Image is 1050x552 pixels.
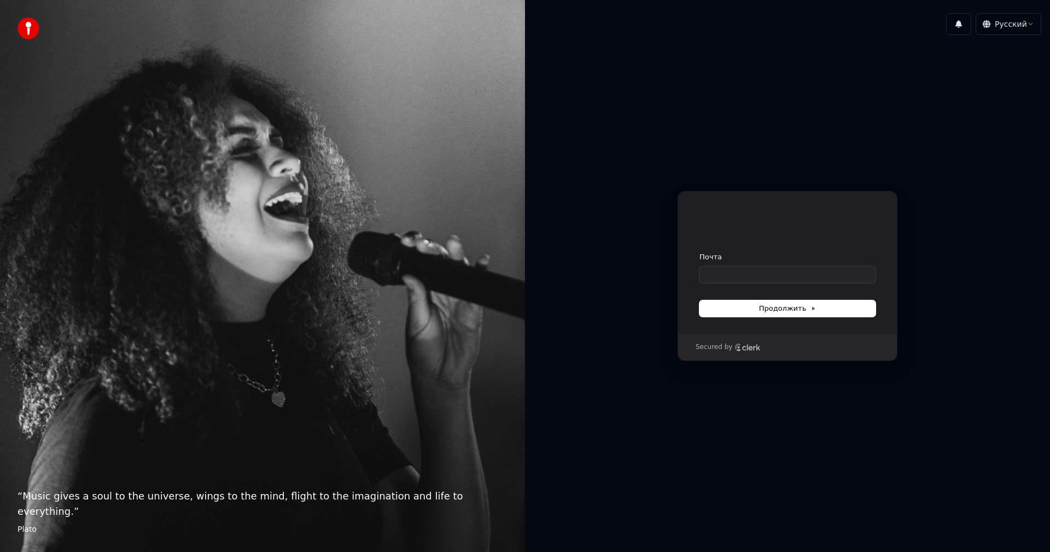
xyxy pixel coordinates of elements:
[699,300,876,317] button: Продолжить
[699,252,722,262] label: Почта
[734,344,761,351] a: Clerk logo
[759,304,816,313] span: Продолжить
[17,489,507,519] p: “ Music gives a soul to the universe, wings to the mind, flight to the imagination and life to ev...
[696,343,732,352] p: Secured by
[17,524,507,534] footer: Plato
[17,18,39,39] img: youka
